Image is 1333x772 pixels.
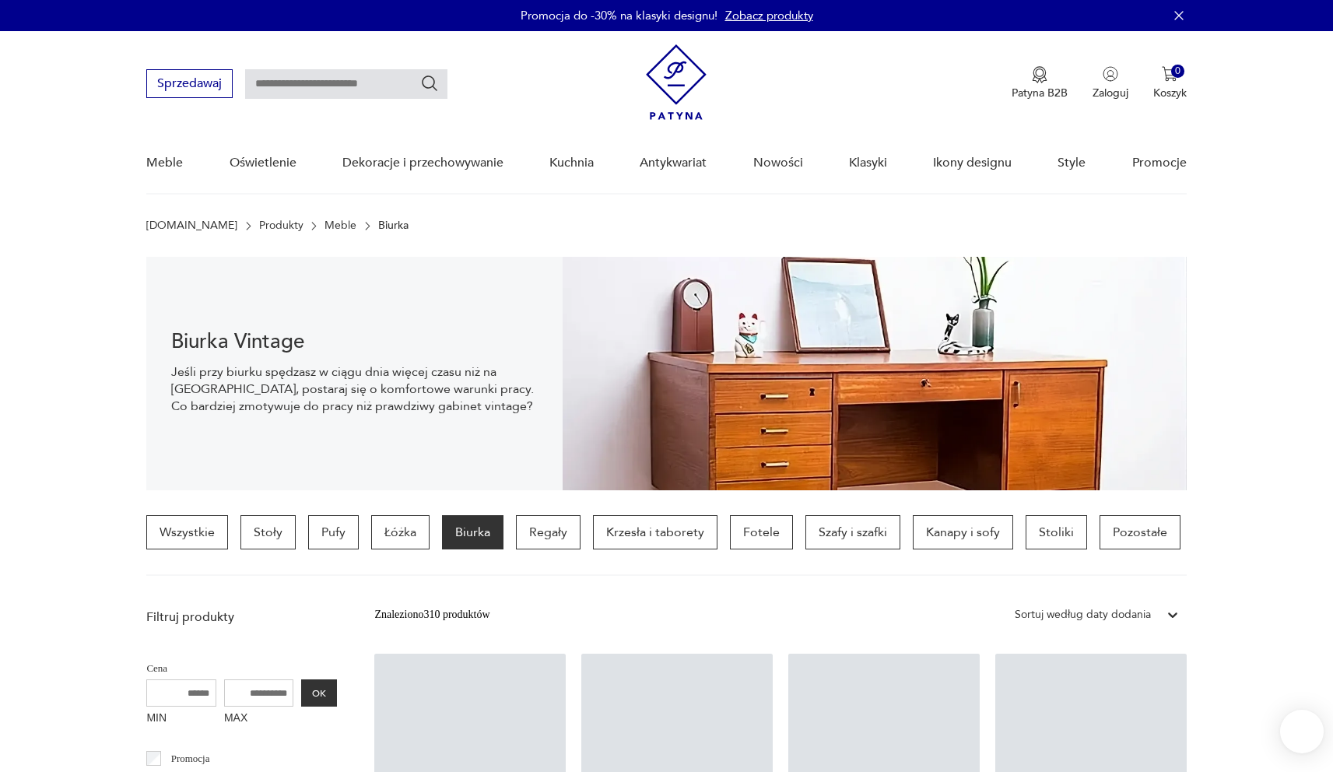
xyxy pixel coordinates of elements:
[146,707,216,732] label: MIN
[646,44,707,120] img: Patyna - sklep z meblami i dekoracjami vintage
[420,74,439,93] button: Szukaj
[725,8,813,23] a: Zobacz produkty
[259,219,303,232] a: Produkty
[1171,65,1184,78] div: 0
[146,515,228,549] a: Wszystkie
[1100,515,1180,549] a: Pozostałe
[730,515,793,549] a: Fotele
[933,133,1012,193] a: Ikony designu
[301,679,337,707] button: OK
[753,133,803,193] a: Nowości
[171,750,210,767] p: Promocja
[324,219,356,232] a: Meble
[1153,86,1187,100] p: Koszyk
[308,515,359,549] a: Pufy
[146,133,183,193] a: Meble
[171,332,537,351] h1: Biurka Vintage
[1280,710,1324,753] iframe: Smartsupp widget button
[171,363,537,415] p: Jeśli przy biurku spędzasz w ciągu dnia więcej czasu niż na [GEOGRAPHIC_DATA], postaraj się o kom...
[146,219,237,232] a: [DOMAIN_NAME]
[593,515,717,549] a: Krzesła i taborety
[146,660,337,677] p: Cena
[1012,66,1068,100] button: Patyna B2B
[240,515,296,549] a: Stoły
[371,515,430,549] a: Łóżka
[1012,66,1068,100] a: Ikona medaluPatyna B2B
[378,219,409,232] p: Biurka
[1132,133,1187,193] a: Promocje
[849,133,887,193] a: Klasyki
[1058,133,1086,193] a: Style
[521,8,717,23] p: Promocja do -30% na klasyki designu!
[1032,66,1047,83] img: Ikona medalu
[516,515,581,549] a: Regały
[1153,66,1187,100] button: 0Koszyk
[374,606,489,623] div: Znaleziono 310 produktów
[1012,86,1068,100] p: Patyna B2B
[640,133,707,193] a: Antykwariat
[1093,66,1128,100] button: Zaloguj
[146,79,233,90] a: Sprzedawaj
[146,609,337,626] p: Filtruj produkty
[342,133,503,193] a: Dekoracje i przechowywanie
[549,133,594,193] a: Kuchnia
[442,515,503,549] a: Biurka
[224,707,294,732] label: MAX
[913,515,1013,549] a: Kanapy i sofy
[1103,66,1118,82] img: Ikonka użytkownika
[230,133,296,193] a: Oświetlenie
[146,69,233,98] button: Sprzedawaj
[1015,606,1151,623] div: Sortuj według daty dodania
[1093,86,1128,100] p: Zaloguj
[563,257,1187,490] img: 217794b411677fc89fd9d93ef6550404.webp
[1026,515,1087,549] a: Stoliki
[1162,66,1177,82] img: Ikona koszyka
[805,515,900,549] a: Szafy i szafki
